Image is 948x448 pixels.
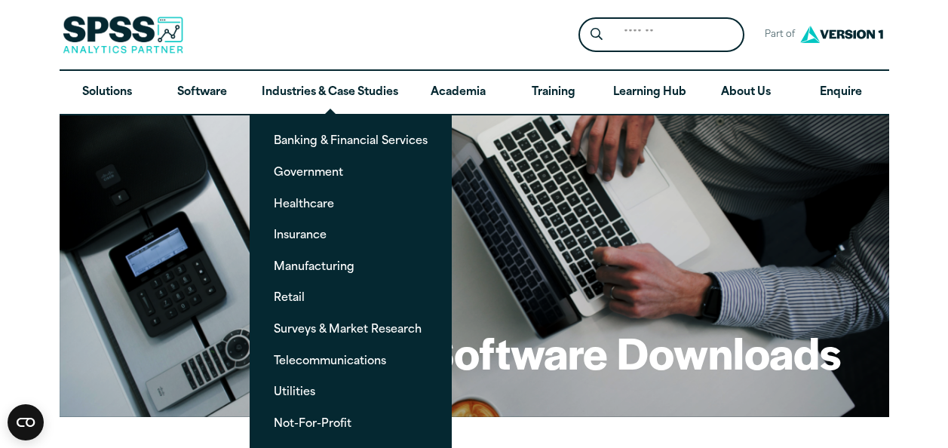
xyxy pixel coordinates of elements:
[505,71,600,115] a: Training
[155,71,250,115] a: Software
[796,20,887,48] img: Version1 Logo
[60,71,889,115] nav: Desktop version of site main menu
[8,404,44,440] button: Open CMP widget
[262,126,440,154] a: Banking & Financial Services
[578,17,744,53] form: Site Header Search Form
[250,71,410,115] a: Industries & Case Studies
[262,220,440,248] a: Insurance
[601,71,698,115] a: Learning Hub
[262,283,440,311] a: Retail
[410,71,505,115] a: Academia
[262,315,440,342] a: Surveys & Market Research
[591,28,603,41] svg: Search magnifying glass icon
[793,71,888,115] a: Enquire
[63,16,183,54] img: SPSS Analytics Partner
[426,323,841,382] h1: Software Downloads
[262,346,440,374] a: Telecommunications
[582,21,610,49] button: Search magnifying glass icon
[262,409,440,437] a: Not-For-Profit
[756,24,796,46] span: Part of
[262,158,440,186] a: Government
[250,114,452,448] ul: Industries & Case Studies
[262,377,440,405] a: Utilities
[262,189,440,217] a: Healthcare
[262,252,440,280] a: Manufacturing
[60,71,155,115] a: Solutions
[698,71,793,115] a: About Us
